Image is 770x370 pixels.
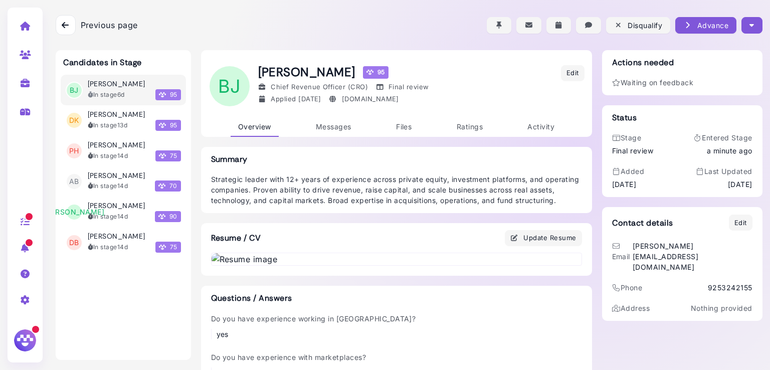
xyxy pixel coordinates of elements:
[67,235,82,250] span: DB
[612,166,645,176] div: Added
[734,218,747,228] div: Edit
[67,205,82,220] span: [PERSON_NAME]
[88,141,145,149] h3: [PERSON_NAME]
[258,65,429,80] h1: [PERSON_NAME]
[117,182,128,190] time: 2025-08-19T17:05:39.870Z
[88,243,128,252] div: In stage
[155,150,181,161] span: 75
[88,80,145,88] h3: [PERSON_NAME]
[520,117,562,137] a: Activity
[155,120,181,131] span: 95
[155,242,181,253] span: 75
[211,174,582,206] p: Strategic leader with 12+ years of experience across private equity, investment platforms, and op...
[612,218,673,228] h3: Contact details
[158,182,165,190] img: Megan Score
[88,110,145,119] h3: [PERSON_NAME]
[457,122,483,131] span: Ratings
[88,90,125,99] div: In stage
[238,122,271,131] span: Overview
[389,117,419,137] a: Files
[527,122,554,131] span: Activity
[375,82,429,92] div: Final review
[708,282,752,293] div: 9253242155
[67,143,82,158] span: PH
[88,232,145,241] h3: [PERSON_NAME]
[88,171,145,180] h3: [PERSON_NAME]
[316,122,351,131] span: Messages
[728,179,752,190] time: [DATE]
[258,94,321,104] div: Applied
[510,233,576,243] div: Update Resume
[67,113,82,128] span: DK
[691,303,752,313] p: Nothing provided
[159,122,166,129] img: Megan Score
[155,180,181,192] span: 70
[363,66,389,78] div: 95
[117,121,127,129] time: 2025-08-21T14:19:03.846Z
[614,20,662,31] div: Disqualify
[13,328,38,353] img: Megan
[561,65,585,81] button: Edit
[210,66,250,106] span: BJ
[612,282,643,293] div: Phone
[81,19,138,31] span: Previous page
[88,212,128,221] div: In stage
[117,91,125,98] time: 2025-08-28T11:54:06.694Z
[612,58,674,67] h3: Actions needed
[675,17,736,34] button: Advance
[67,83,82,98] span: BJ
[159,244,166,251] img: Megan Score
[396,122,412,131] span: Files
[308,117,359,137] a: Messages
[633,241,752,272] div: [PERSON_NAME][EMAIL_ADDRESS][DOMAIN_NAME]
[366,69,373,76] img: Megan Score
[201,223,271,253] h3: Resume / CV
[217,329,416,339] div: yes
[158,213,165,220] img: Megan Score
[155,89,181,100] span: 95
[88,181,128,191] div: In stage
[63,58,142,67] h3: Candidates in Stage
[707,145,752,156] time: Sep 03, 2025
[505,230,582,246] button: Update Resume
[612,303,650,313] div: Address
[159,91,166,98] img: Megan Score
[88,151,128,160] div: In stage
[612,179,637,190] time: [DATE]
[231,117,279,137] a: Overview
[88,202,145,210] h3: [PERSON_NAME]
[117,152,128,159] time: 2025-08-20T01:57:11.196Z
[211,154,582,164] h3: Summary
[211,313,416,339] div: Do you have experience working in [GEOGRAPHIC_DATA]?
[566,68,579,78] div: Edit
[117,213,128,220] time: 2025-08-19T15:48:55.011Z
[212,253,582,265] img: Resume image
[67,174,82,189] span: AB
[117,243,128,251] time: 2025-08-19T15:45:42.600Z
[612,132,654,143] div: Stage
[298,95,321,103] time: Aug 28, 2025
[56,15,138,35] a: Previous page
[258,82,368,92] div: Chief Revenue Officer (CRO)
[612,145,654,156] div: Final review
[612,77,694,88] div: Waiting on feedback
[449,117,490,137] a: Ratings
[159,152,166,159] img: Megan Score
[683,20,728,31] div: Advance
[606,17,670,34] button: Disqualify
[695,166,752,176] div: Last Updated
[155,211,181,222] span: 90
[729,215,752,231] button: Edit
[329,94,399,104] div: [DOMAIN_NAME]
[612,241,630,272] div: Email
[612,113,637,122] h3: Status
[211,293,582,303] h3: Questions / Answers
[693,132,752,143] div: Entered Stage
[88,121,128,130] div: In stage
